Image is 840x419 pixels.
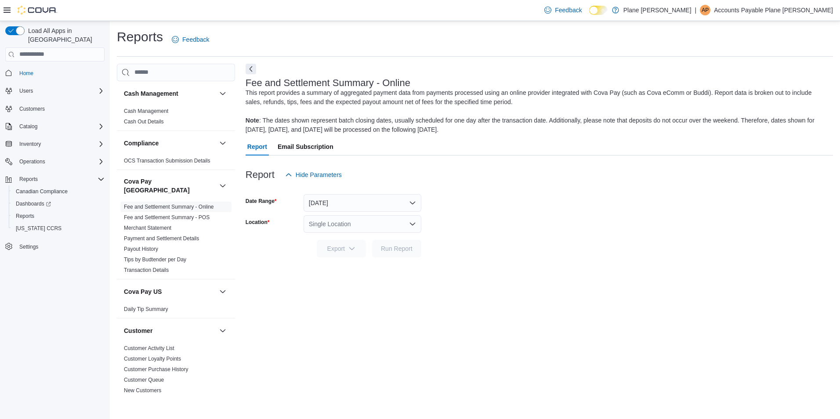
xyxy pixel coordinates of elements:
[16,86,36,96] button: Users
[372,240,421,257] button: Run Report
[246,78,410,88] h3: Fee and Settlement Summary - Online
[296,170,342,179] span: Hide Parameters
[124,345,174,351] a: Customer Activity List
[589,6,608,15] input: Dark Mode
[2,240,108,253] button: Settings
[117,106,235,130] div: Cash Management
[16,139,44,149] button: Inventory
[16,225,62,232] span: [US_STATE] CCRS
[117,155,235,170] div: Compliance
[381,244,413,253] span: Run Report
[322,240,361,257] span: Export
[2,155,108,168] button: Operations
[12,199,105,209] span: Dashboards
[117,304,235,318] div: Cova Pay US
[695,5,697,15] p: |
[409,220,416,228] button: Open list of options
[124,246,158,252] a: Payout History
[124,345,174,352] span: Customer Activity List
[117,202,235,279] div: Cova Pay [GEOGRAPHIC_DATA]
[12,199,54,209] a: Dashboards
[16,156,49,167] button: Operations
[217,286,228,297] button: Cova Pay US
[16,200,51,207] span: Dashboards
[25,26,105,44] span: Load All Apps in [GEOGRAPHIC_DATA]
[16,156,105,167] span: Operations
[317,240,366,257] button: Export
[246,219,270,226] label: Location
[168,31,213,48] a: Feedback
[16,68,105,79] span: Home
[247,138,267,155] span: Report
[2,102,108,115] button: Customers
[16,188,68,195] span: Canadian Compliance
[124,139,216,148] button: Compliance
[124,377,164,383] a: Customer Queue
[124,306,168,312] a: Daily Tip Summary
[124,139,159,148] h3: Compliance
[16,139,105,149] span: Inventory
[124,224,171,231] span: Merchant Statement
[124,267,169,274] span: Transaction Details
[124,89,178,98] h3: Cash Management
[246,64,256,74] button: Next
[541,1,585,19] a: Feedback
[2,120,108,133] button: Catalog
[304,194,421,212] button: [DATE]
[19,105,45,112] span: Customers
[246,170,275,180] h3: Report
[124,235,199,242] a: Payment and Settlement Details
[19,158,45,165] span: Operations
[16,242,42,252] a: Settings
[217,88,228,99] button: Cash Management
[217,325,228,336] button: Customer
[18,6,57,14] img: Cova
[12,223,65,234] a: [US_STATE] CCRS
[12,186,105,197] span: Canadian Compliance
[19,123,37,130] span: Catalog
[623,5,692,15] p: Plane [PERSON_NAME]
[124,366,188,373] span: Customer Purchase History
[124,387,161,394] span: New Customers
[19,70,33,77] span: Home
[16,121,41,132] button: Catalog
[246,117,259,124] b: Note
[246,88,829,134] div: This report provides a summary of aggregated payment data from payments processed using an online...
[124,356,181,362] a: Customer Loyalty Points
[124,376,164,383] span: Customer Queue
[124,177,216,195] button: Cova Pay [GEOGRAPHIC_DATA]
[182,35,209,44] span: Feedback
[124,204,214,210] a: Fee and Settlement Summary - Online
[217,181,228,191] button: Cova Pay [GEOGRAPHIC_DATA]
[124,157,210,164] span: OCS Transaction Submission Details
[117,28,163,46] h1: Reports
[555,6,582,14] span: Feedback
[12,223,105,234] span: Washington CCRS
[124,158,210,164] a: OCS Transaction Submission Details
[16,174,41,184] button: Reports
[12,186,71,197] a: Canadian Compliance
[124,256,186,263] a: Tips by Budtender per Day
[9,222,108,235] button: [US_STATE] CCRS
[19,141,41,148] span: Inventory
[124,355,181,362] span: Customer Loyalty Points
[124,225,171,231] a: Merchant Statement
[2,67,108,79] button: Home
[124,108,168,115] span: Cash Management
[5,63,105,276] nav: Complex example
[124,326,152,335] h3: Customer
[124,326,216,335] button: Customer
[16,213,34,220] span: Reports
[19,87,33,94] span: Users
[124,214,210,220] a: Fee and Settlement Summary - POS
[16,68,37,79] a: Home
[117,343,235,399] div: Customer
[2,173,108,185] button: Reports
[124,203,214,210] span: Fee and Settlement Summary - Online
[702,5,709,15] span: AP
[124,366,188,372] a: Customer Purchase History
[282,166,345,184] button: Hide Parameters
[124,267,169,273] a: Transaction Details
